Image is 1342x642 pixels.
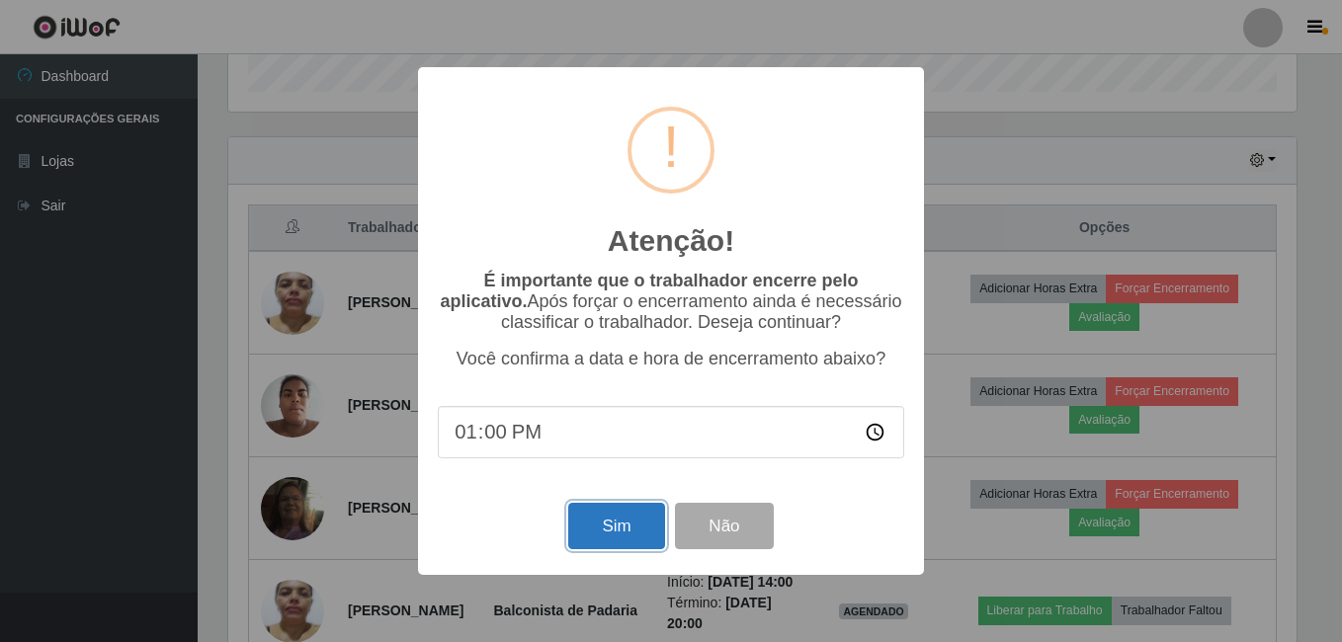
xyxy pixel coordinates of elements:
p: Após forçar o encerramento ainda é necessário classificar o trabalhador. Deseja continuar? [438,271,904,333]
b: É importante que o trabalhador encerre pelo aplicativo. [440,271,858,311]
button: Não [675,503,773,549]
button: Sim [568,503,664,549]
h2: Atenção! [608,223,734,259]
p: Você confirma a data e hora de encerramento abaixo? [438,349,904,369]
